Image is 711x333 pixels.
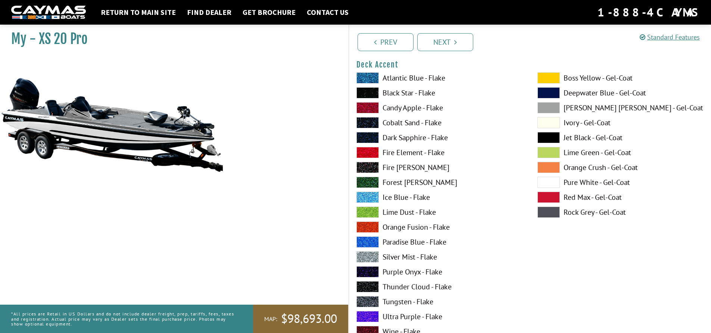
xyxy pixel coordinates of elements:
[97,7,180,17] a: Return to main site
[358,33,414,51] a: Prev
[356,147,523,158] label: Fire Element - Flake
[356,162,523,173] label: Fire [PERSON_NAME]
[281,311,337,327] span: $98,693.00
[264,315,277,323] span: MAP:
[417,33,473,51] a: Next
[11,6,86,19] img: white-logo-c9c8dbefe5ff5ceceb0f0178aa75bf4bb51f6bca0971e226c86eb53dfe498488.png
[537,132,704,143] label: Jet Black - Gel-Coat
[356,236,523,248] label: Paradise Blue - Flake
[537,147,704,158] label: Lime Green - Gel-Coat
[356,117,523,128] label: Cobalt Sand - Flake
[356,311,523,322] label: Ultra Purple - Flake
[598,4,700,21] div: 1-888-4CAYMAS
[356,192,523,203] label: Ice Blue - Flake
[537,177,704,188] label: Pure White - Gel-Coat
[356,102,523,113] label: Candy Apple - Flake
[537,192,704,203] label: Red Max - Gel-Coat
[356,177,523,188] label: Forest [PERSON_NAME]
[356,60,704,69] h4: Deck Accent
[537,102,704,113] label: [PERSON_NAME] [PERSON_NAME] - Gel-Coat
[356,281,523,292] label: Thunder Cloud - Flake
[356,266,523,277] label: Purple Onyx - Flake
[356,72,523,84] label: Atlantic Blue - Flake
[537,207,704,218] label: Rock Grey - Gel-Coat
[640,33,700,41] a: Standard Features
[356,251,523,263] label: Silver Mist - Flake
[356,207,523,218] label: Lime Dust - Flake
[303,7,352,17] a: Contact Us
[253,305,348,333] a: MAP:$98,693.00
[183,7,235,17] a: Find Dealer
[537,87,704,98] label: Deepwater Blue - Gel-Coat
[356,222,523,233] label: Orange Fusion - Flake
[356,87,523,98] label: Black Star - Flake
[537,72,704,84] label: Boss Yellow - Gel-Coat
[239,7,299,17] a: Get Brochure
[537,117,704,128] label: Ivory - Gel-Coat
[11,308,236,330] p: *All prices are Retail in US Dollars and do not include dealer freight, prep, tariffs, fees, taxe...
[11,31,330,47] h1: My - XS 20 Pro
[356,132,523,143] label: Dark Sapphire - Flake
[537,162,704,173] label: Orange Crush - Gel-Coat
[356,296,523,307] label: Tungsten - Flake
